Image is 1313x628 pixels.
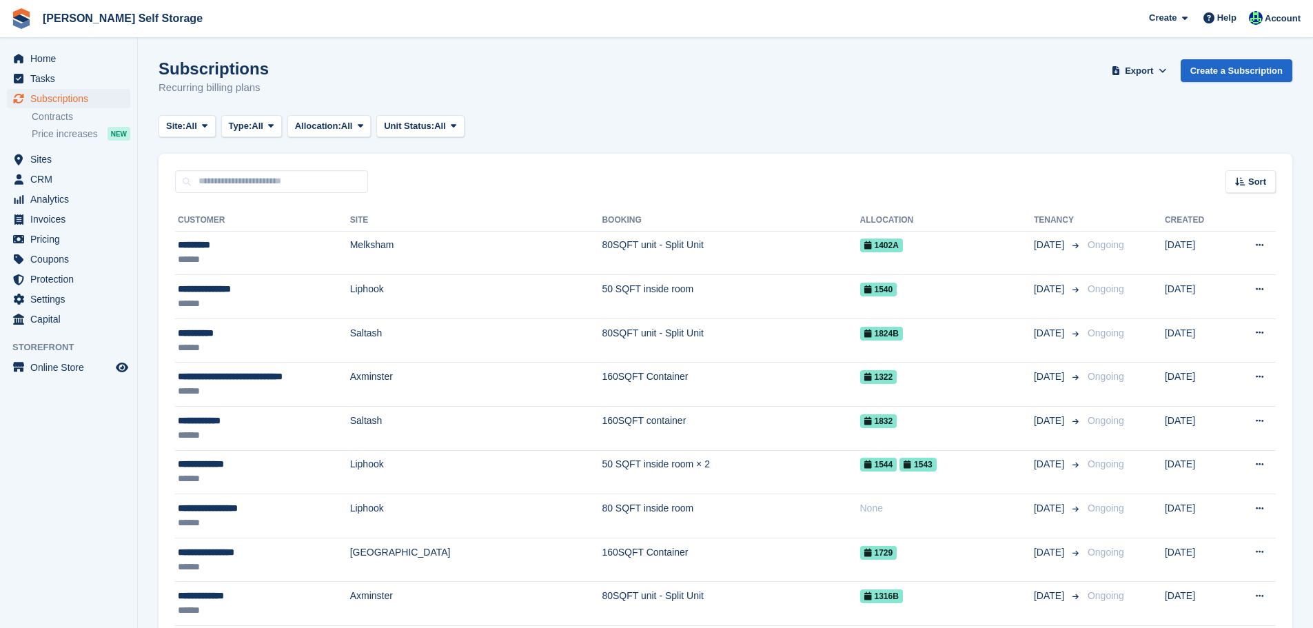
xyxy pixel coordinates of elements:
[1165,494,1229,538] td: [DATE]
[7,210,130,229] a: menu
[108,127,130,141] div: NEW
[166,119,185,133] span: Site:
[32,126,130,141] a: Price increases NEW
[602,275,859,319] td: 50 SQFT inside room
[7,89,130,108] a: menu
[602,407,859,451] td: 160SQFT container
[350,450,602,494] td: Liphook
[1034,326,1067,341] span: [DATE]
[1165,318,1229,363] td: [DATE]
[295,119,341,133] span: Allocation:
[602,318,859,363] td: 80SQFT unit - Split Unit
[7,290,130,309] a: menu
[350,538,602,582] td: [GEOGRAPHIC_DATA]
[1165,538,1229,582] td: [DATE]
[221,115,282,138] button: Type: All
[1165,407,1229,451] td: [DATE]
[287,115,371,138] button: Allocation: All
[229,119,252,133] span: Type:
[7,250,130,269] a: menu
[1034,369,1067,384] span: [DATE]
[350,407,602,451] td: Saltash
[175,210,350,232] th: Customer
[1181,59,1292,82] a: Create a Subscription
[30,190,113,209] span: Analytics
[602,231,859,275] td: 80SQFT unit - Split Unit
[350,318,602,363] td: Saltash
[860,370,897,384] span: 1322
[30,358,113,377] span: Online Store
[30,310,113,329] span: Capital
[1034,282,1067,296] span: [DATE]
[1088,239,1124,250] span: Ongoing
[7,150,130,169] a: menu
[159,115,216,138] button: Site: All
[1034,501,1067,516] span: [DATE]
[30,170,113,189] span: CRM
[350,363,602,407] td: Axminster
[12,341,137,354] span: Storefront
[860,414,897,428] span: 1832
[159,80,269,96] p: Recurring billing plans
[1088,547,1124,558] span: Ongoing
[1165,210,1229,232] th: Created
[30,270,113,289] span: Protection
[1034,589,1067,603] span: [DATE]
[1088,283,1124,294] span: Ongoing
[1109,59,1170,82] button: Export
[30,230,113,249] span: Pricing
[1165,450,1229,494] td: [DATE]
[1248,175,1266,189] span: Sort
[350,494,602,538] td: Liphook
[252,119,263,133] span: All
[30,89,113,108] span: Subscriptions
[32,110,130,123] a: Contracts
[899,458,937,472] span: 1543
[114,359,130,376] a: Preview store
[1034,238,1067,252] span: [DATE]
[860,501,1034,516] div: None
[860,546,897,560] span: 1729
[1088,327,1124,338] span: Ongoing
[341,119,353,133] span: All
[1088,371,1124,382] span: Ongoing
[1088,415,1124,426] span: Ongoing
[860,210,1034,232] th: Allocation
[434,119,446,133] span: All
[1034,210,1082,232] th: Tenancy
[860,239,903,252] span: 1402A
[30,150,113,169] span: Sites
[159,59,269,78] h1: Subscriptions
[7,270,130,289] a: menu
[11,8,32,29] img: stora-icon-8386f47178a22dfd0bd8f6a31ec36ba5ce8667c1dd55bd0f319d3a0aa187defe.svg
[1249,11,1263,25] img: Jenna Kennedy
[384,119,434,133] span: Unit Status:
[7,49,130,68] a: menu
[1125,64,1153,78] span: Export
[860,589,903,603] span: 1316B
[7,230,130,249] a: menu
[30,69,113,88] span: Tasks
[860,327,903,341] span: 1824B
[1165,231,1229,275] td: [DATE]
[1149,11,1177,25] span: Create
[1217,11,1236,25] span: Help
[1034,457,1067,472] span: [DATE]
[1034,545,1067,560] span: [DATE]
[32,128,98,141] span: Price increases
[1165,275,1229,319] td: [DATE]
[376,115,464,138] button: Unit Status: All
[30,210,113,229] span: Invoices
[7,310,130,329] a: menu
[185,119,197,133] span: All
[602,582,859,626] td: 80SQFT unit - Split Unit
[30,49,113,68] span: Home
[7,69,130,88] a: menu
[602,210,859,232] th: Booking
[1165,582,1229,626] td: [DATE]
[350,582,602,626] td: Axminster
[350,210,602,232] th: Site
[860,458,897,472] span: 1544
[1088,590,1124,601] span: Ongoing
[1034,414,1067,428] span: [DATE]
